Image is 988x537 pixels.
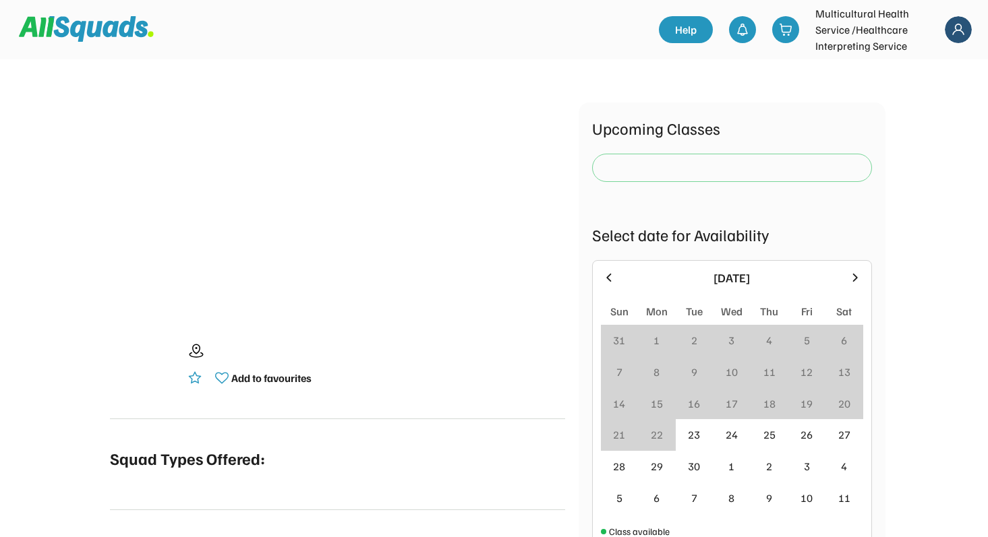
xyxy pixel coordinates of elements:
[726,427,738,443] div: 24
[736,23,749,36] img: bell-03%20%281%29.svg
[653,490,660,506] div: 6
[815,5,937,54] div: Multicultural Health Service /Healthcare Interpreting Service
[801,396,813,412] div: 19
[110,331,177,398] img: yH5BAEAAAAALAAAAAABAAEAAAIBRAA7
[766,490,772,506] div: 9
[688,427,700,443] div: 23
[763,396,776,412] div: 18
[801,303,813,319] div: Fri
[691,364,697,380] div: 9
[688,396,700,412] div: 16
[231,370,312,386] div: Add to favourites
[763,427,776,443] div: 25
[651,458,663,474] div: 29
[613,427,625,443] div: 21
[613,332,625,348] div: 31
[616,490,622,506] div: 5
[616,364,622,380] div: 7
[726,364,738,380] div: 10
[691,332,697,348] div: 2
[19,16,154,42] img: Squad%20Logo.svg
[945,16,972,43] img: Frame%2018.svg
[659,16,713,43] a: Help
[721,303,743,319] div: Wed
[686,303,703,319] div: Tue
[801,490,813,506] div: 10
[838,427,850,443] div: 27
[766,332,772,348] div: 4
[592,116,872,140] div: Upcoming Classes
[592,222,872,247] div: Select date for Availability
[613,458,625,474] div: 28
[838,490,850,506] div: 11
[651,427,663,443] div: 22
[804,458,810,474] div: 3
[688,458,700,474] div: 30
[653,364,660,380] div: 8
[801,427,813,443] div: 26
[804,332,810,348] div: 5
[838,364,850,380] div: 13
[728,458,734,474] div: 1
[646,303,668,319] div: Mon
[763,364,776,380] div: 11
[728,332,734,348] div: 3
[728,490,734,506] div: 8
[624,269,840,287] div: [DATE]
[841,332,847,348] div: 6
[610,303,629,319] div: Sun
[766,458,772,474] div: 2
[838,396,850,412] div: 20
[110,446,265,470] div: Squad Types Offered:
[760,303,778,319] div: Thu
[653,332,660,348] div: 1
[152,102,523,304] img: yH5BAEAAAAALAAAAAABAAEAAAIBRAA7
[726,396,738,412] div: 17
[801,364,813,380] div: 12
[836,303,852,319] div: Sat
[841,458,847,474] div: 4
[651,396,663,412] div: 15
[613,396,625,412] div: 14
[691,490,697,506] div: 7
[779,23,792,36] img: shopping-cart-01%20%281%29.svg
